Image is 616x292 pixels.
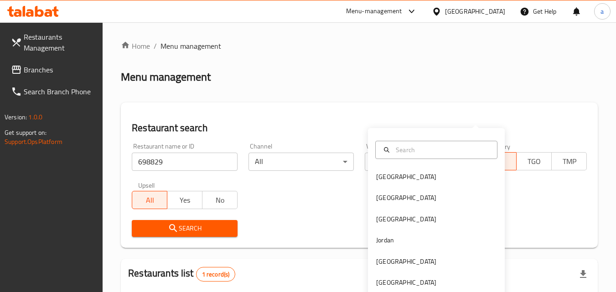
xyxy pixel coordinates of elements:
[136,194,164,207] span: All
[196,267,236,282] div: Total records count
[376,256,436,266] div: [GEOGRAPHIC_DATA]
[488,143,511,149] label: Delivery
[346,6,402,17] div: Menu-management
[5,111,27,123] span: Version:
[132,153,237,171] input: Search for restaurant name or ID..
[572,263,594,285] div: Export file
[376,277,436,287] div: [GEOGRAPHIC_DATA]
[121,41,150,51] a: Home
[24,64,96,75] span: Branches
[5,127,47,138] span: Get support on:
[28,111,42,123] span: 1.0.0
[24,31,96,53] span: Restaurants Management
[555,155,583,168] span: TMP
[600,6,604,16] span: a
[138,182,155,188] label: Upsell
[132,191,167,209] button: All
[392,145,492,155] input: Search
[445,6,505,16] div: [GEOGRAPHIC_DATA]
[202,191,238,209] button: No
[24,86,96,97] span: Search Branch Phone
[167,191,202,209] button: Yes
[121,70,211,84] h2: Menu management
[4,26,103,59] a: Restaurants Management
[376,193,436,203] div: [GEOGRAPHIC_DATA]
[5,136,62,148] a: Support.OpsPlatform
[4,81,103,102] a: Search Branch Phone
[132,220,237,237] button: Search
[171,194,199,207] span: Yes
[154,41,157,51] li: /
[551,152,587,170] button: TMP
[206,194,234,207] span: No
[132,121,587,135] h2: Restaurant search
[520,155,548,168] span: TGO
[376,235,394,245] div: Jordan
[160,41,221,51] span: Menu management
[365,153,470,171] div: All
[248,153,354,171] div: All
[139,223,230,234] span: Search
[128,266,235,282] h2: Restaurants list
[376,214,436,224] div: [GEOGRAPHIC_DATA]
[121,41,598,51] nav: breadcrumb
[516,152,552,170] button: TGO
[376,172,436,182] div: [GEOGRAPHIC_DATA]
[4,59,103,81] a: Branches
[197,270,235,279] span: 1 record(s)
